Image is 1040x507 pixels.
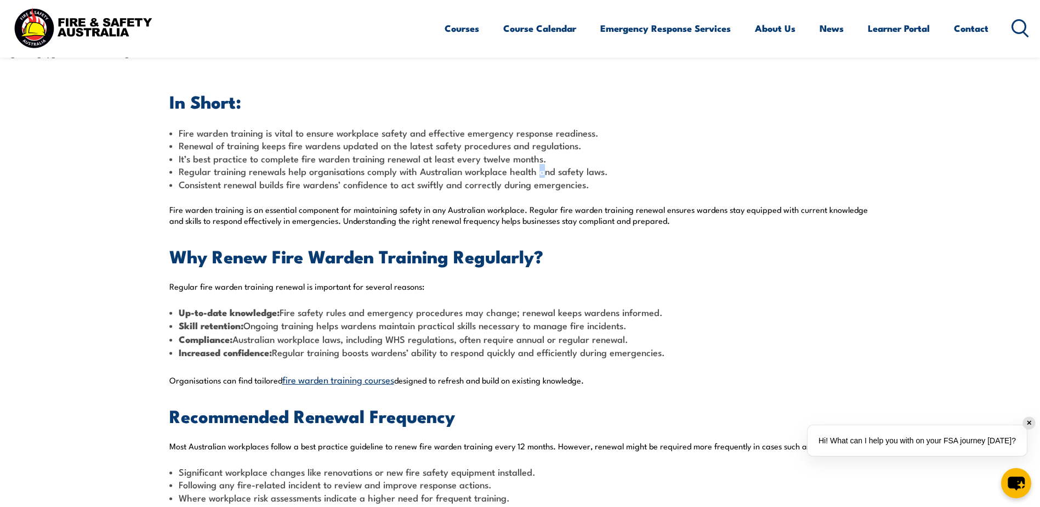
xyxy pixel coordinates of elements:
[179,126,599,139] span: Fire warden training is vital to ensure workplace safety and effective emergency response readiness.
[169,374,282,386] span: Organisations can find tailored
[179,477,492,491] span: Following any fire-related incident to review and improve response actions.
[169,440,812,452] span: Most Australian workplaces follow a best practice guideline to renew fire warden training every 1...
[243,318,627,332] span: Ongoing training helps wardens maintain practical skills necessary to manage fire incidents.
[1001,468,1031,498] button: chat-button
[169,87,241,115] span: In Short:
[179,345,272,359] span: Increased confidence:
[179,164,608,178] span: Regular training renewals help organisations comply with Australian workplace health and safety l...
[954,14,988,43] a: Contact
[179,138,582,152] span: Renewal of training keeps fire wardens updated on the latest safety procedures and regulations.
[868,14,930,43] a: Learner Portal
[179,305,280,319] span: Up-to-date knowledge:
[820,14,844,43] a: News
[179,318,243,333] span: Skill retention:
[600,14,731,43] a: Emergency Response Services
[755,14,795,43] a: About Us
[179,151,547,165] span: It’s best practice to complete fire warden training renewal at least every twelve months.
[169,280,424,292] span: Regular fire warden training renewal is important for several reasons:
[394,374,584,386] span: designed to refresh and build on existing knowledge.
[272,345,665,359] span: Regular training boosts wardens’ ability to respond quickly and efficiently during emergencies.
[232,332,628,346] span: Australian workplace laws, including WHS regulations, often require annual or regular renewal.
[179,177,589,191] span: Consistent renewal builds fire wardens’ confidence to act swiftly and correctly during emergencies.
[179,465,536,478] span: Significant workplace changes like renovations or new fire safety equipment installed.
[179,332,232,346] span: Compliance:
[503,14,576,43] a: Course Calendar
[280,305,663,319] span: Fire safety rules and emergency procedures may change; renewal keeps wardens informed.
[808,425,1027,456] div: Hi! What can I help you with on your FSA journey [DATE]?
[179,491,510,504] span: Where workplace risk assessments indicate a higher need for frequent training.
[282,373,394,386] a: fire warden training courses
[169,402,455,429] span: Recommended Renewal Frequency
[169,242,543,269] span: Why Renew Fire Warden Training Regularly?
[169,204,868,226] span: Fire warden training is an essential component for maintaining safety in any Australian workplace...
[11,45,129,59] span: by
[1023,417,1035,429] div: ✕
[445,14,479,43] a: Courses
